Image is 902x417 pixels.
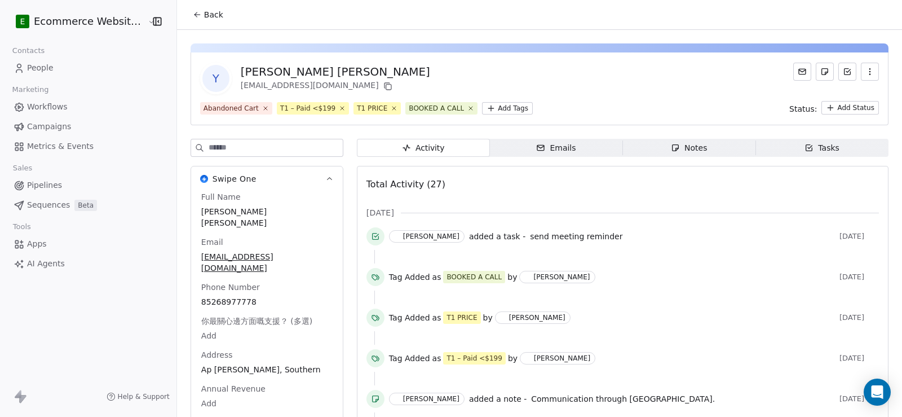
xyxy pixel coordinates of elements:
[389,271,430,283] span: Tag Added
[403,395,459,403] div: [PERSON_NAME]
[839,394,879,403] span: [DATE]
[20,16,25,27] span: E
[118,392,170,401] span: Help & Support
[530,232,622,241] span: send meeting reminder
[533,273,590,281] div: [PERSON_NAME]
[201,296,333,308] span: 85268977778
[241,64,430,80] div: [PERSON_NAME] [PERSON_NAME]
[366,207,394,218] span: [DATE]
[7,81,54,98] span: Marketing
[469,393,527,405] span: added a note -
[839,313,879,322] span: [DATE]
[204,103,259,113] div: Abandoned Cart
[199,315,315,327] span: 你最關心邊方面嘅支援？ (多選)
[483,312,493,323] span: by
[482,102,533,115] button: Add Tags
[27,101,68,113] span: Workflows
[201,251,333,274] span: [EMAIL_ADDRESS][DOMAIN_NAME]
[839,232,879,241] span: [DATE]
[821,101,879,115] button: Add Status
[531,394,715,403] span: Communication through [GEOGRAPHIC_DATA].
[204,9,223,20] span: Back
[469,231,525,242] span: added a task -
[199,349,235,361] span: Address
[199,282,262,293] span: Phone Number
[534,354,590,362] div: [PERSON_NAME]
[27,179,62,191] span: Pipelines
[213,173,257,185] span: Swipe One
[389,312,430,323] span: Tag Added
[34,14,145,29] span: Ecommerce Website Builder
[8,160,37,177] span: Sales
[671,142,707,154] div: Notes
[201,206,333,229] span: [PERSON_NAME] [PERSON_NAME]
[280,103,335,113] div: T1 – Paid <$199
[191,166,343,191] button: Swipe OneSwipe One
[391,395,399,403] img: S
[804,142,839,154] div: Tasks
[432,312,441,323] span: as
[14,12,140,31] button: EEcommerce Website Builder
[391,232,399,241] img: S
[9,196,167,214] a: SequencesBeta
[446,313,477,323] div: T1 PRICE
[27,199,70,211] span: Sequences
[201,398,333,409] span: Add
[107,392,170,401] a: Help & Support
[186,5,230,25] button: Back
[201,364,333,375] span: Ap [PERSON_NAME], Southern
[200,175,208,183] img: Swipe One
[432,353,441,364] span: as
[864,379,891,406] div: Open Intercom Messenger
[9,176,167,195] a: Pipelines
[241,80,430,93] div: [EMAIL_ADDRESS][DOMAIN_NAME]
[9,254,167,273] a: AI Agents
[9,117,167,136] a: Campaigns
[530,230,622,243] a: send meeting reminder
[9,137,167,156] a: Metrics & Events
[357,103,387,113] div: T1 PRICE
[522,354,530,363] img: S
[497,314,505,322] img: S
[27,238,47,250] span: Apps
[432,271,441,283] span: as
[199,383,268,394] span: Annual Revenue
[199,236,225,248] span: Email
[509,314,565,322] div: [PERSON_NAME]
[199,191,243,203] span: Full Name
[507,271,517,283] span: by
[521,273,530,282] img: S
[536,142,576,154] div: Emails
[74,200,97,211] span: Beta
[9,59,167,77] a: People
[366,179,445,190] span: Total Activity (27)
[27,121,71,133] span: Campaigns
[409,103,464,113] div: BOOKED A CALL
[8,218,36,235] span: Tools
[839,273,879,282] span: [DATE]
[7,42,50,59] span: Contacts
[9,98,167,116] a: Workflows
[9,235,167,253] a: Apps
[27,62,54,74] span: People
[789,103,817,115] span: Status:
[201,330,333,341] span: Add
[531,392,715,406] a: Communication through [GEOGRAPHIC_DATA].
[403,232,459,240] div: [PERSON_NAME]
[27,141,94,152] span: Metrics & Events
[389,353,430,364] span: Tag Added
[446,272,502,282] div: BOOKED A CALL
[27,258,65,270] span: AI Agents
[508,353,518,364] span: by
[839,354,879,363] span: [DATE]
[202,65,229,92] span: Y
[446,353,502,363] div: T1 – Paid <$199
